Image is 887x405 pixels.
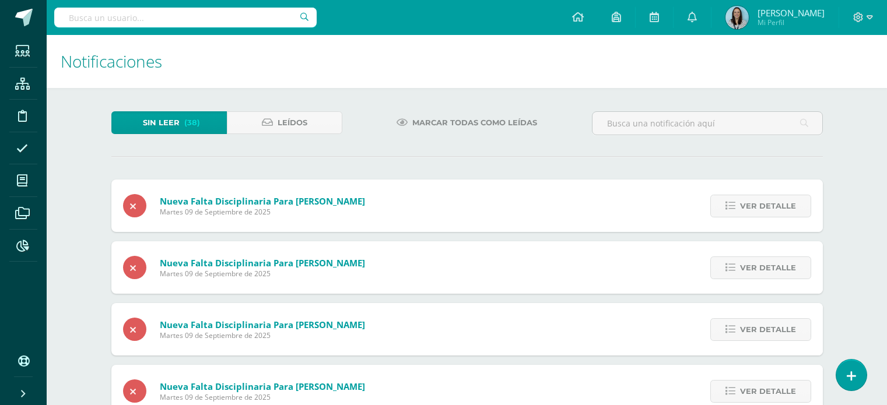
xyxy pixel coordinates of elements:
span: Sin leer [143,112,180,133]
span: Nueva falta disciplinaria para [PERSON_NAME] [160,257,365,269]
span: Martes 09 de Septiembre de 2025 [160,269,365,279]
input: Busca una notificación aquí [592,112,822,135]
span: Nueva falta disciplinaria para [PERSON_NAME] [160,319,365,330]
span: [PERSON_NAME] [758,7,825,19]
span: (38) [184,112,200,133]
span: Ver detalle [740,195,796,217]
span: Mi Perfil [758,17,825,27]
span: Notificaciones [61,50,162,72]
a: Marcar todas como leídas [382,111,552,134]
input: Busca un usuario... [54,8,317,27]
span: Martes 09 de Septiembre de 2025 [160,207,365,217]
span: Nueva falta disciplinaria para [PERSON_NAME] [160,381,365,392]
img: 5a6f75ce900a0f7ea551130e923f78ee.png [725,6,749,29]
span: Ver detalle [740,257,796,279]
span: Martes 09 de Septiembre de 2025 [160,330,365,340]
span: Martes 09 de Septiembre de 2025 [160,392,365,402]
span: Marcar todas como leídas [412,112,537,133]
span: Ver detalle [740,381,796,402]
span: Leídos [278,112,307,133]
span: Ver detalle [740,319,796,340]
span: Nueva falta disciplinaria para [PERSON_NAME] [160,195,365,207]
a: Leídos [227,111,342,134]
a: Sin leer(38) [111,111,227,134]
